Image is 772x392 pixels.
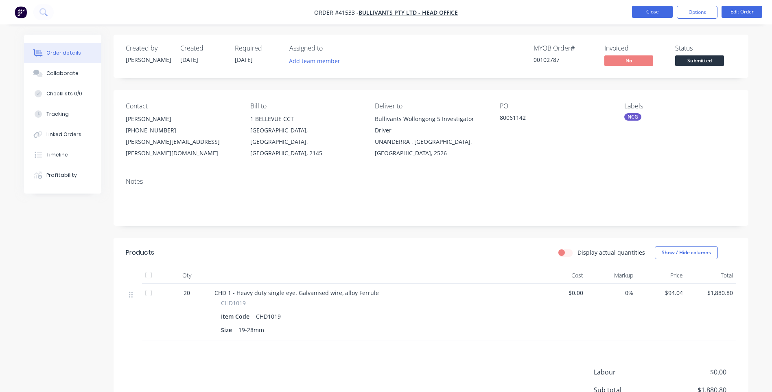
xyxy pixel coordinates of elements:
[686,267,736,284] div: Total
[314,9,359,16] span: Order #41533 -
[46,90,82,97] div: Checklists 0/0
[221,324,235,336] div: Size
[640,288,683,297] span: $94.04
[500,113,601,125] div: 80061142
[126,178,736,185] div: Notes
[46,49,81,57] div: Order details
[126,248,154,258] div: Products
[250,113,362,159] div: 1 BELLEVUE CCT[GEOGRAPHIC_DATA], [GEOGRAPHIC_DATA], [GEOGRAPHIC_DATA], 2145
[235,44,280,52] div: Required
[284,55,344,66] button: Add team member
[250,102,362,110] div: Bill to
[46,172,77,179] div: Profitability
[253,311,284,322] div: CHD1019
[24,145,101,165] button: Timeline
[126,125,237,136] div: [PHONE_NUMBER]
[162,267,211,284] div: Qty
[235,56,253,64] span: [DATE]
[540,288,584,297] span: $0.00
[675,44,736,52] div: Status
[624,102,736,110] div: Labels
[289,44,371,52] div: Assigned to
[375,102,486,110] div: Deliver to
[24,124,101,145] button: Linked Orders
[214,289,379,297] span: CHD 1 - Heavy duty single eye. Galvanised wire, alloy Ferrule
[126,136,237,159] div: [PERSON_NAME][EMAIL_ADDRESS][PERSON_NAME][DOMAIN_NAME]
[636,267,687,284] div: Price
[180,44,225,52] div: Created
[722,6,762,18] button: Edit Order
[537,267,587,284] div: Cost
[126,102,237,110] div: Contact
[250,125,362,159] div: [GEOGRAPHIC_DATA], [GEOGRAPHIC_DATA], [GEOGRAPHIC_DATA], 2145
[235,324,267,336] div: 19-28mm
[289,55,345,66] button: Add team member
[24,84,101,104] button: Checklists 0/0
[46,110,69,118] div: Tracking
[180,56,198,64] span: [DATE]
[24,43,101,63] button: Order details
[655,246,718,259] button: Show / Hide columns
[632,6,673,18] button: Close
[375,113,486,136] div: Bullivants Wollongong 5 Investigator Driver
[500,102,611,110] div: PO
[126,113,237,125] div: [PERSON_NAME]
[534,44,595,52] div: MYOB Order #
[126,44,171,52] div: Created by
[46,151,68,159] div: Timeline
[624,113,641,121] div: NCG
[24,165,101,185] button: Profitability
[586,267,636,284] div: Markup
[221,311,253,322] div: Item Code
[534,55,595,64] div: 00102787
[46,70,79,77] div: Collaborate
[46,131,81,138] div: Linked Orders
[126,55,171,64] div: [PERSON_NAME]
[184,288,190,297] span: 20
[24,104,101,124] button: Tracking
[666,367,726,377] span: $0.00
[24,63,101,84] button: Collaborate
[594,367,666,377] span: Labour
[675,55,724,66] span: Submitted
[677,6,717,19] button: Options
[375,113,486,159] div: Bullivants Wollongong 5 Investigator DriverUNANDERRA , [GEOGRAPHIC_DATA], [GEOGRAPHIC_DATA], 2526
[604,55,653,66] span: No
[604,44,665,52] div: Invoiced
[250,113,362,125] div: 1 BELLEVUE CCT
[375,136,486,159] div: UNANDERRA , [GEOGRAPHIC_DATA], [GEOGRAPHIC_DATA], 2526
[221,299,246,307] span: CHD1019
[126,113,237,159] div: [PERSON_NAME][PHONE_NUMBER][PERSON_NAME][EMAIL_ADDRESS][PERSON_NAME][DOMAIN_NAME]
[689,288,733,297] span: $1,880.80
[15,6,27,18] img: Factory
[359,9,458,16] a: BULLIVANTS PTY LTD - HEAD OFFICE
[577,248,645,257] label: Display actual quantities
[590,288,633,297] span: 0%
[675,55,724,68] button: Submitted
